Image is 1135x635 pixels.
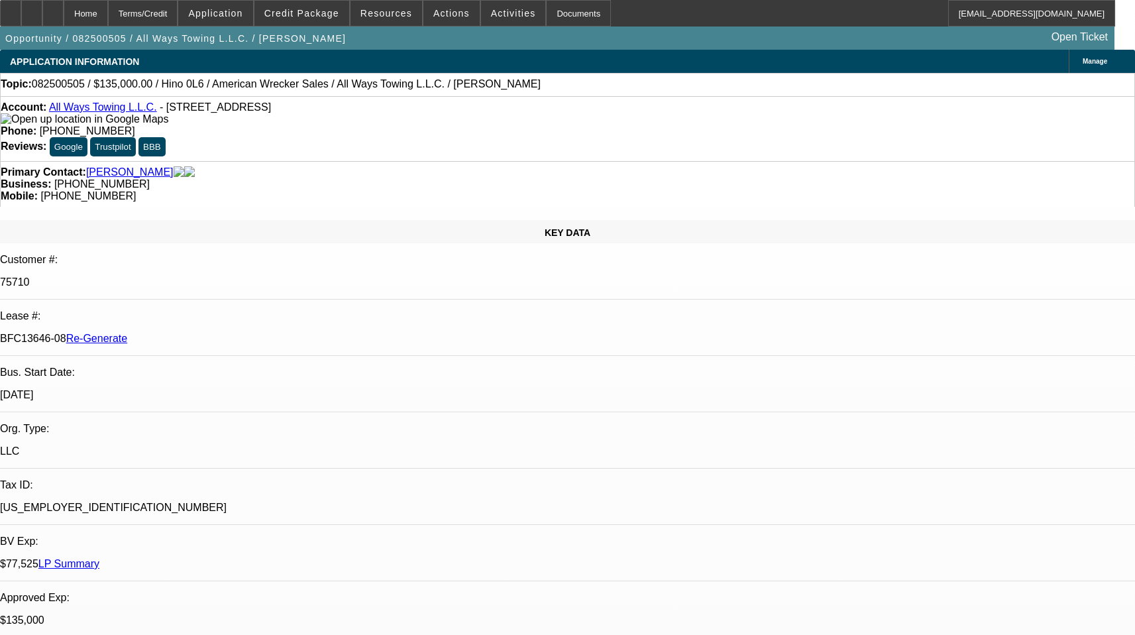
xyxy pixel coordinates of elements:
a: LP Summary [38,558,99,569]
a: [PERSON_NAME] [86,166,174,178]
strong: Topic: [1,78,32,90]
span: [PHONE_NUMBER] [54,178,150,190]
span: 082500505 / $135,000.00 / Hino 0L6 / American Wrecker Sales / All Ways Towing L.L.C. / [PERSON_NAME] [32,78,541,90]
strong: Business: [1,178,51,190]
a: Re-Generate [66,333,128,344]
strong: Mobile: [1,190,38,202]
span: APPLICATION INFORMATION [10,56,139,67]
span: Manage [1083,58,1107,65]
button: Credit Package [254,1,349,26]
span: KEY DATA [545,227,590,238]
strong: Phone: [1,125,36,137]
img: Open up location in Google Maps [1,113,168,125]
button: Resources [351,1,422,26]
strong: Primary Contact: [1,166,86,178]
button: Trustpilot [90,137,135,156]
strong: Reviews: [1,141,46,152]
button: Google [50,137,87,156]
span: Resources [360,8,412,19]
a: All Ways Towing L.L.C. [49,101,157,113]
span: Actions [433,8,470,19]
img: linkedin-icon.png [184,166,195,178]
button: Application [178,1,252,26]
span: Opportunity / 082500505 / All Ways Towing L.L.C. / [PERSON_NAME] [5,33,346,44]
span: Application [188,8,243,19]
span: Credit Package [264,8,339,19]
strong: Account: [1,101,46,113]
span: [PHONE_NUMBER] [40,190,136,202]
a: Open Ticket [1046,26,1113,48]
button: Activities [481,1,546,26]
span: - [STREET_ADDRESS] [160,101,271,113]
span: Activities [491,8,536,19]
button: Actions [423,1,480,26]
button: BBB [138,137,166,156]
img: facebook-icon.png [174,166,184,178]
span: [PHONE_NUMBER] [40,125,135,137]
a: View Google Maps [1,113,168,125]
